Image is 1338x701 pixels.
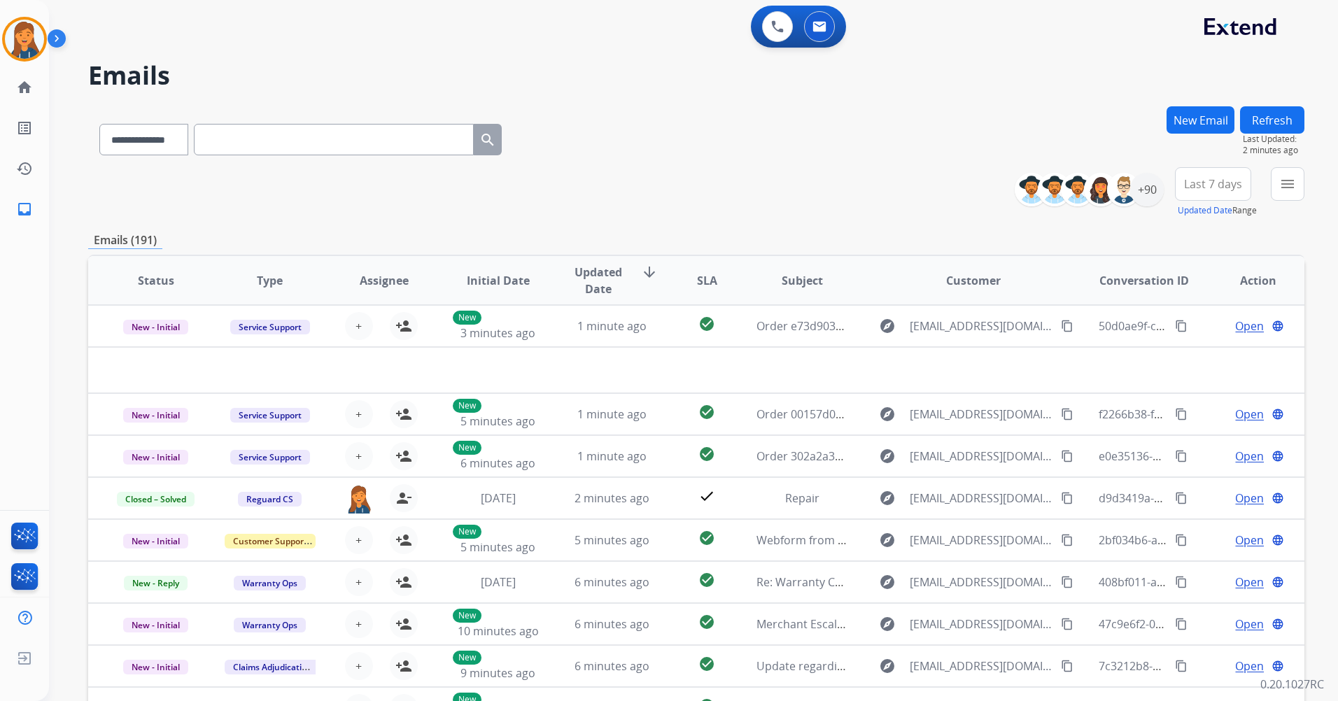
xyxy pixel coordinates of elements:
[1175,492,1188,504] mat-icon: content_copy
[1279,176,1296,192] mat-icon: menu
[910,574,1053,590] span: [EMAIL_ADDRESS][DOMAIN_NAME]
[1272,576,1284,588] mat-icon: language
[1175,320,1188,332] mat-icon: content_copy
[123,618,188,632] span: New - Initial
[1061,534,1073,546] mat-icon: content_copy
[756,318,1004,334] span: Order e73d903a-2a2e-46e5-923a-775e16fcb679
[698,488,715,504] mat-icon: check
[1099,616,1311,632] span: 47c9e6f2-0672-4365-92e5-cd4886caba4d
[1272,492,1284,504] mat-icon: language
[641,264,658,281] mat-icon: arrow_downward
[1061,492,1073,504] mat-icon: content_copy
[1184,181,1242,187] span: Last 7 days
[1175,534,1188,546] mat-icon: content_copy
[946,272,1001,289] span: Customer
[453,311,481,325] p: New
[123,450,188,465] span: New - Initial
[910,532,1053,548] span: [EMAIL_ADDRESS][DOMAIN_NAME]
[453,651,481,665] p: New
[698,656,715,672] mat-icon: check_circle
[756,574,943,590] span: Re: Warranty Coverage D-16917013
[698,572,715,588] mat-icon: check_circle
[395,574,412,590] mat-icon: person_add
[395,532,412,548] mat-icon: person_add
[124,576,188,590] span: New - Reply
[395,616,412,632] mat-icon: person_add
[355,574,362,590] span: +
[123,408,188,423] span: New - Initial
[395,406,412,423] mat-icon: person_add
[698,316,715,332] mat-icon: check_circle
[910,318,1053,334] span: [EMAIL_ADDRESS][DOMAIN_NAME]
[123,320,188,334] span: New - Initial
[1243,134,1304,145] span: Last Updated:
[1178,205,1232,216] button: Updated Date
[1099,318,1304,334] span: 50d0ae9f-c98c-43f3-bf48-22e8dfe484e6
[1235,406,1264,423] span: Open
[577,448,647,464] span: 1 minute ago
[345,312,373,340] button: +
[1099,532,1313,548] span: 2bf034b6-a027-476b-9843-0a8c50504228
[355,406,362,423] span: +
[460,455,535,471] span: 6 minutes ago
[230,408,310,423] span: Service Support
[479,132,496,148] mat-icon: search
[395,318,412,334] mat-icon: person_add
[230,450,310,465] span: Service Support
[1061,660,1073,672] mat-icon: content_copy
[1235,574,1264,590] span: Open
[230,320,310,334] span: Service Support
[395,448,412,465] mat-icon: person_add
[1175,408,1188,420] mat-icon: content_copy
[453,609,481,623] p: New
[698,446,715,462] mat-icon: check_circle
[238,492,302,507] span: Reguard CS
[355,616,362,632] span: +
[756,406,1001,422] span: Order 00157d07-84a7-4b91-903f-3c06933242f5
[910,448,1053,465] span: [EMAIL_ADDRESS][DOMAIN_NAME]
[1178,204,1257,216] span: Range
[1061,618,1073,630] mat-icon: content_copy
[395,490,412,507] mat-icon: person_remove
[460,665,535,681] span: 9 minutes ago
[225,660,321,674] span: Claims Adjudication
[1061,576,1073,588] mat-icon: content_copy
[355,448,362,465] span: +
[460,539,535,555] span: 5 minutes ago
[453,441,481,455] p: New
[257,272,283,289] span: Type
[1099,658,1312,674] span: 7c3212b8-a7d8-4148-a035-47c4523df0a3
[756,448,1010,464] span: Order 302a2a34-a754-49b2-9736-52ead9b343dd
[1235,616,1264,632] span: Open
[234,618,306,632] span: Warranty Ops
[575,616,649,632] span: 6 minutes ago
[481,490,516,506] span: [DATE]
[225,534,316,548] span: Customer Support
[345,652,373,680] button: +
[697,272,717,289] span: SLA
[1099,448,1313,464] span: e0e35136-cec2-41c0-9656-99563536e52b
[1235,532,1264,548] span: Open
[1099,490,1312,506] span: d9d3419a-45ec-4d5a-909e-248afa144c35
[1235,318,1264,334] span: Open
[910,616,1053,632] span: [EMAIL_ADDRESS][DOMAIN_NAME]
[1061,320,1073,332] mat-icon: content_copy
[1061,450,1073,462] mat-icon: content_copy
[785,490,819,506] span: Repair
[879,448,896,465] mat-icon: explore
[1235,658,1264,674] span: Open
[1175,576,1188,588] mat-icon: content_copy
[698,614,715,630] mat-icon: check_circle
[138,272,174,289] span: Status
[1272,618,1284,630] mat-icon: language
[360,272,409,289] span: Assignee
[756,616,1034,632] span: Merchant Escalation Notification for Request 658026
[123,660,188,674] span: New - Initial
[910,658,1053,674] span: [EMAIL_ADDRESS][DOMAIN_NAME]
[879,574,896,590] mat-icon: explore
[453,525,481,539] p: New
[879,406,896,423] mat-icon: explore
[395,658,412,674] mat-icon: person_add
[460,413,535,429] span: 5 minutes ago
[345,400,373,428] button: +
